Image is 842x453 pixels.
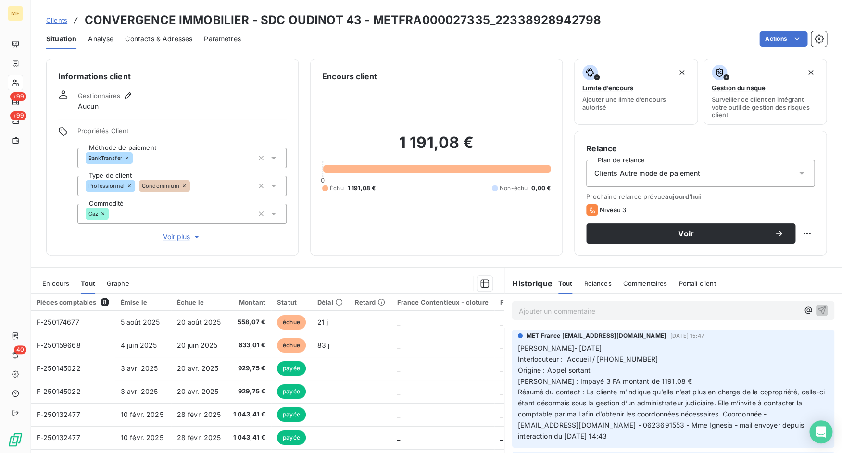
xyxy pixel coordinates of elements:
[277,361,306,376] span: payée
[46,34,76,44] span: Situation
[277,315,306,330] span: échue
[317,341,330,349] span: 83 j
[177,410,221,418] span: 28 févr. 2025
[397,364,400,372] span: _
[37,364,81,372] span: F-250145022
[586,223,795,244] button: Voir
[809,420,832,443] div: Open Intercom Messenger
[8,113,23,129] a: +99
[397,433,400,441] span: _
[679,280,716,287] span: Portail client
[88,34,113,44] span: Analyse
[10,92,26,101] span: +99
[177,387,219,395] span: 20 avr. 2025
[759,31,807,47] button: Actions
[586,143,815,154] h6: Relance
[125,34,192,44] span: Contacts & Adresses
[78,92,120,99] span: Gestionnaires
[500,364,503,372] span: _
[704,59,827,125] button: Gestion du risqueSurveiller ce client en intégrant votre outil de gestion des risques client.
[586,193,815,200] span: Prochaine relance prévue
[500,298,566,306] div: Facture / Echéancier
[712,84,766,92] span: Gestion du risque
[558,280,573,287] span: Tout
[531,184,551,193] span: 0,00 €
[504,278,553,289] h6: Historique
[670,333,704,339] span: [DATE] 15:47
[177,298,222,306] div: Échue le
[500,184,528,193] span: Non-échu
[397,341,400,349] span: _
[121,364,158,372] span: 3 avr. 2025
[582,96,690,111] span: Ajouter une limite d’encours autorisé
[584,280,611,287] span: Relances
[46,15,67,25] a: Clients
[527,331,666,340] span: MET France [EMAIL_ADDRESS][DOMAIN_NAME]
[600,206,626,214] span: Niveau 3
[500,410,503,418] span: _
[121,318,160,326] span: 5 août 2025
[121,341,157,349] span: 4 juin 2025
[142,183,179,189] span: Condominium
[42,280,69,287] span: En cours
[598,230,774,237] span: Voir
[177,433,221,441] span: 28 févr. 2025
[78,101,99,111] span: Aucun
[37,341,81,349] span: F-250159668
[85,12,601,29] h3: CONVERGENCE IMMOBILIER - SDC OUDINOT 43 - METFRA000027335_22338928942798
[109,209,116,218] input: Ajouter une valeur
[8,94,23,110] a: +99
[277,407,306,422] span: payée
[277,430,306,445] span: payée
[121,298,165,306] div: Émise le
[88,211,98,217] span: Gaz
[330,184,344,193] span: Échu
[623,280,667,287] span: Commentaires
[14,345,26,354] span: 40
[712,96,819,119] span: Surveiller ce client en intégrant votre outil de gestion des risques client.
[121,410,163,418] span: 10 févr. 2025
[322,133,551,162] h2: 1 191,08 €
[37,410,80,418] span: F-250132477
[397,298,488,306] div: France Contentieux - cloture
[37,387,81,395] span: F-250145022
[37,318,79,326] span: F-250174677
[46,16,67,24] span: Clients
[500,341,503,349] span: _
[37,433,80,441] span: F-250132477
[397,410,400,418] span: _
[354,298,385,306] div: Retard
[8,6,23,21] div: ME
[177,341,218,349] span: 20 juin 2025
[133,154,140,162] input: Ajouter une valeur
[8,432,23,447] img: Logo LeanPay
[322,71,377,82] h6: Encours client
[233,364,265,373] span: 929,75 €
[107,280,129,287] span: Graphe
[233,387,265,396] span: 929,75 €
[204,34,241,44] span: Paramètres
[233,318,265,327] span: 558,07 €
[88,155,122,161] span: BankTransfer
[233,410,265,419] span: 1 043,41 €
[10,111,26,120] span: +99
[277,384,306,399] span: payée
[58,71,287,82] h6: Informations client
[190,182,198,190] input: Ajouter une valeur
[101,298,109,306] span: 8
[88,183,125,189] span: Professionnel
[233,341,265,350] span: 633,01 €
[163,232,201,242] span: Voir plus
[233,298,265,306] div: Montant
[574,59,698,125] button: Limite d’encoursAjouter une limite d’encours autorisé
[397,387,400,395] span: _
[397,318,400,326] span: _
[121,387,158,395] span: 3 avr. 2025
[500,318,503,326] span: _
[277,338,306,353] span: échue
[81,280,95,287] span: Tout
[77,127,287,140] span: Propriétés Client
[37,298,109,306] div: Pièces comptables
[665,193,701,200] span: aujourd’hui
[500,387,503,395] span: _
